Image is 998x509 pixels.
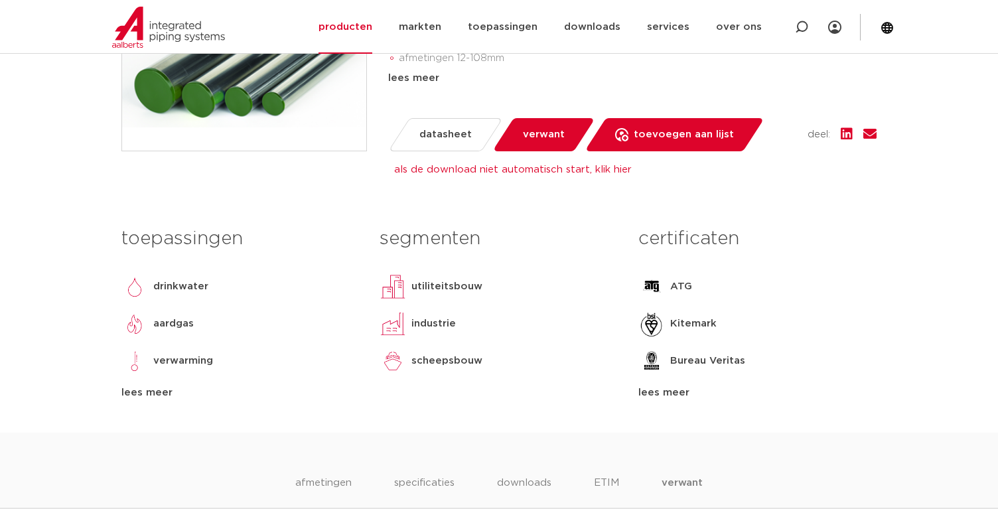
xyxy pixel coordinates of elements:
p: drinkwater [153,279,208,295]
img: Kitemark [638,311,665,337]
p: verwarming [153,353,213,369]
div: lees meer [121,385,360,401]
a: als de download niet automatisch start, klik hier [394,165,632,175]
p: Kitemark [670,316,717,332]
p: utiliteitsbouw [411,279,482,295]
img: drinkwater [121,273,148,300]
p: aardgas [153,316,194,332]
p: ATG [670,279,692,295]
a: verwant [492,118,595,151]
p: Bureau Veritas [670,353,745,369]
h3: segmenten [380,226,618,252]
a: datasheet [388,118,503,151]
p: scheepsbouw [411,353,482,369]
p: industrie [411,316,456,332]
h3: toepassingen [121,226,360,252]
li: afmetingen 12-108mm [399,48,877,69]
h3: certificaten [638,226,877,252]
span: toevoegen aan lijst [634,124,734,145]
img: ATG [638,273,665,300]
img: Bureau Veritas [638,348,665,374]
span: verwant [523,124,565,145]
div: lees meer [638,385,877,401]
img: aardgas [121,311,148,337]
img: industrie [380,311,406,337]
span: deel: [808,127,830,143]
img: utiliteitsbouw [380,273,406,300]
span: datasheet [419,124,472,145]
img: verwarming [121,348,148,374]
img: scheepsbouw [380,348,406,374]
div: lees meer [388,70,877,86]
